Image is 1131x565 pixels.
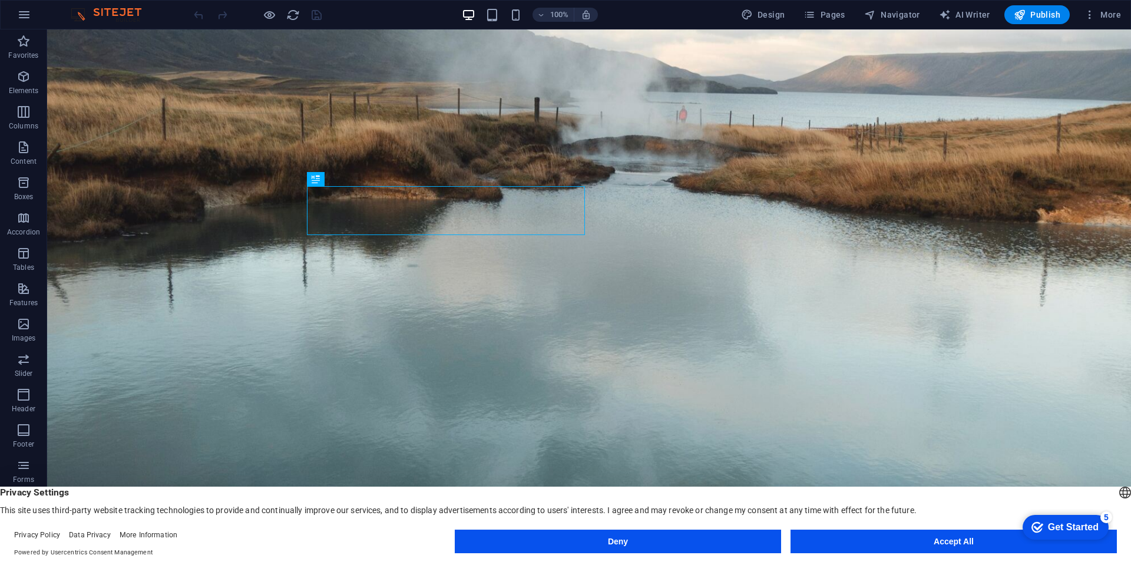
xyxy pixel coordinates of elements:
[9,86,39,95] p: Elements
[9,298,38,308] p: Features
[35,13,85,24] div: Get Started
[12,404,35,414] p: Header
[1084,9,1121,21] span: More
[799,5,849,24] button: Pages
[9,121,38,131] p: Columns
[286,8,300,22] i: Reload page
[533,8,574,22] button: 100%
[736,5,790,24] button: Design
[262,8,276,22] button: Click here to leave preview mode and continue editing
[934,5,995,24] button: AI Writer
[14,192,34,201] p: Boxes
[939,9,990,21] span: AI Writer
[1079,5,1126,24] button: More
[13,475,34,484] p: Forms
[7,227,40,237] p: Accordion
[15,369,33,378] p: Slider
[9,6,95,31] div: Get Started 5 items remaining, 0% complete
[864,9,920,21] span: Navigator
[581,9,591,20] i: On resize automatically adjust zoom level to fit chosen device.
[1004,5,1070,24] button: Publish
[12,333,36,343] p: Images
[13,263,34,272] p: Tables
[550,8,569,22] h6: 100%
[803,9,845,21] span: Pages
[87,2,99,14] div: 5
[736,5,790,24] div: Design (Ctrl+Alt+Y)
[68,8,156,22] img: Editor Logo
[11,157,37,166] p: Content
[8,51,38,60] p: Favorites
[859,5,925,24] button: Navigator
[1014,9,1060,21] span: Publish
[286,8,300,22] button: reload
[741,9,785,21] span: Design
[13,440,34,449] p: Footer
